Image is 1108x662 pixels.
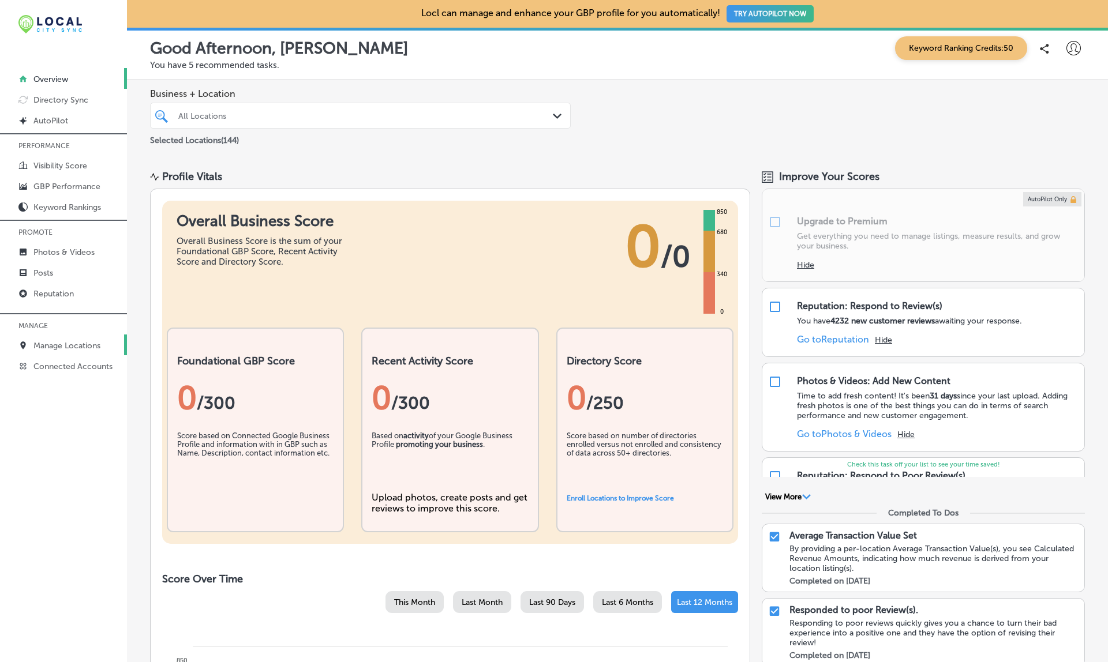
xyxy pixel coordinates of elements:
div: Score based on number of directories enrolled versus not enrolled and consistency of data across ... [567,431,723,489]
span: Last 6 Months [602,597,653,607]
p: Visibility Score [33,161,87,171]
div: Completed To Dos [888,508,959,518]
div: 0 [567,379,723,417]
span: Business + Location [150,88,571,99]
p: Directory Sync [33,95,88,105]
div: 340 [714,270,729,279]
p: You have 5 recommended tasks. [150,60,1085,70]
span: Last 90 Days [529,597,575,607]
p: Responded to poor Review(s). [789,604,918,615]
span: Improve Your Scores [779,170,879,183]
p: AutoPilot [33,116,68,126]
a: Enroll Locations to Improve Score [567,494,674,502]
strong: 4232 new customer reviews [830,316,935,326]
p: Posts [33,268,53,278]
a: Go toReputation [797,334,869,345]
img: 12321ecb-abad-46dd-be7f-2600e8d3409flocal-city-sync-logo-rectangle.png [18,15,82,33]
button: Hide [797,260,814,270]
h1: Overall Business Score [177,212,350,230]
span: Keyword Ranking Credits: 50 [895,36,1027,60]
button: TRY AUTOPILOT NOW [727,5,814,22]
div: 0 [718,307,726,317]
span: Last Month [462,597,503,607]
button: View More [762,492,814,502]
button: Hide [875,335,892,345]
span: This Month [394,597,435,607]
label: Completed on [DATE] [789,650,870,660]
p: Time to add fresh content! It's been since your last upload. Adding fresh photos is one of the be... [797,391,1079,420]
div: Responding to poor reviews quickly gives you a chance to turn their bad experience into a positiv... [789,618,1079,648]
h2: Foundational GBP Score [177,355,334,367]
p: Good Afternoon, [PERSON_NAME] [150,39,408,58]
div: 0 [372,379,528,417]
div: Reputation: Respond to Review(s) [797,300,942,311]
span: /300 [391,393,430,413]
p: Overview [33,74,68,84]
label: Completed on [DATE] [789,576,870,586]
div: 0 [177,379,334,417]
b: promoting your business [396,440,483,449]
div: Photos & Videos: Add New Content [797,375,950,386]
div: Based on of your Google Business Profile . [372,431,528,489]
span: / 300 [197,393,235,413]
div: Upload photos, create posts and get reviews to improve this score. [372,492,528,514]
div: By providing a per-location Average Transaction Value(s), you see Calculated Revenue Amounts, ind... [789,544,1079,573]
div: Profile Vitals [162,170,222,183]
p: GBP Performance [33,182,100,191]
b: activity [403,431,429,440]
div: 850 [714,208,729,217]
span: /250 [586,393,624,413]
a: Go toPhotos & Videos [797,428,892,439]
div: Overall Business Score is the sum of your Foundational GBP Score, Recent Activity Score and Direc... [177,236,350,267]
div: Score based on Connected Google Business Profile and information with in GBP such as Name, Descri... [177,431,334,489]
p: Check this task off your list to see your time saved! [762,461,1084,468]
h2: Recent Activity Score [372,355,528,367]
span: / 0 [661,239,690,274]
div: 680 [714,228,729,237]
h2: Directory Score [567,355,723,367]
p: Reputation [33,289,74,299]
span: Last 12 Months [677,597,732,607]
p: Photos & Videos [33,247,95,257]
div: Reputation: Respond to Poor Review(s) [797,470,965,481]
h2: Score Over Time [162,573,738,585]
button: Hide [897,430,915,439]
p: Manage Locations [33,341,100,351]
p: Average Transaction Value Set [789,530,917,541]
p: Connected Accounts [33,362,113,371]
p: You have awaiting your response. [797,316,1022,326]
strong: 31 days [930,391,957,401]
span: 0 [625,212,661,281]
div: All Locations [178,111,554,121]
p: Keyword Rankings [33,202,101,212]
p: Selected Locations ( 144 ) [150,131,239,145]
